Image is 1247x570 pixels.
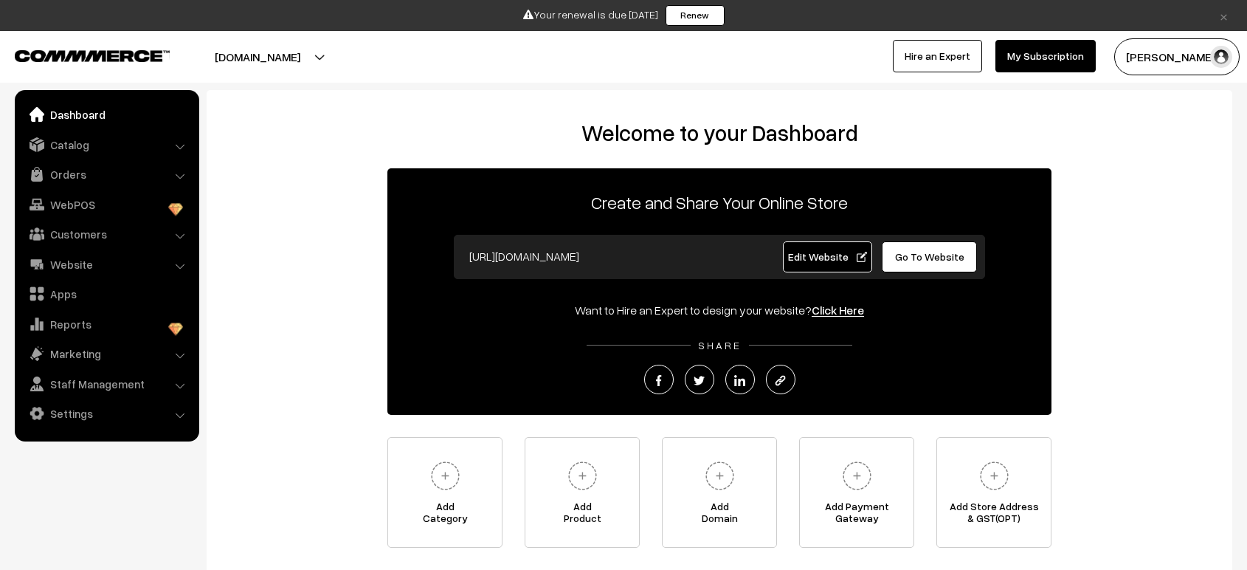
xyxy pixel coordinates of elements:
span: Add Payment Gateway [800,501,913,530]
a: COMMMERCE [15,46,144,63]
button: [PERSON_NAME] [1114,38,1240,75]
img: plus.svg [700,456,740,496]
p: Create and Share Your Online Store [387,189,1051,216]
a: Go To Website [882,241,977,272]
span: Add Category [388,501,502,530]
a: Dashboard [18,101,194,128]
a: Renew [666,5,725,26]
img: plus.svg [837,456,877,496]
a: Customers [18,221,194,247]
a: Click Here [812,303,864,317]
span: Add Domain [663,501,776,530]
span: Add Store Address & GST(OPT) [937,501,1051,530]
span: Edit Website [788,250,867,263]
a: Catalog [18,131,194,158]
a: Settings [18,400,194,427]
div: Want to Hire an Expert to design your website? [387,301,1051,319]
a: Edit Website [783,241,873,272]
a: Apps [18,281,194,307]
a: AddProduct [525,437,640,548]
a: × [1214,7,1234,24]
a: WebPOS [18,191,194,218]
img: plus.svg [974,456,1015,496]
img: plus.svg [562,456,603,496]
a: My Subscription [995,40,1096,72]
a: Staff Management [18,371,194,397]
a: Orders [18,161,194,188]
a: AddDomain [662,437,777,548]
a: Marketing [18,340,194,367]
img: plus.svg [425,456,466,496]
a: Website [18,251,194,278]
a: Add Store Address& GST(OPT) [936,437,1051,548]
span: Add Product [525,501,639,530]
a: Reports [18,311,194,337]
a: Add PaymentGateway [799,437,914,548]
button: [DOMAIN_NAME] [163,38,352,75]
div: Your renewal is due [DATE] [5,5,1242,26]
a: AddCategory [387,437,502,548]
a: Hire an Expert [893,40,982,72]
img: COMMMERCE [15,50,170,61]
span: Go To Website [895,250,964,263]
span: SHARE [691,339,749,351]
h2: Welcome to your Dashboard [221,120,1217,146]
img: user [1210,46,1232,68]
